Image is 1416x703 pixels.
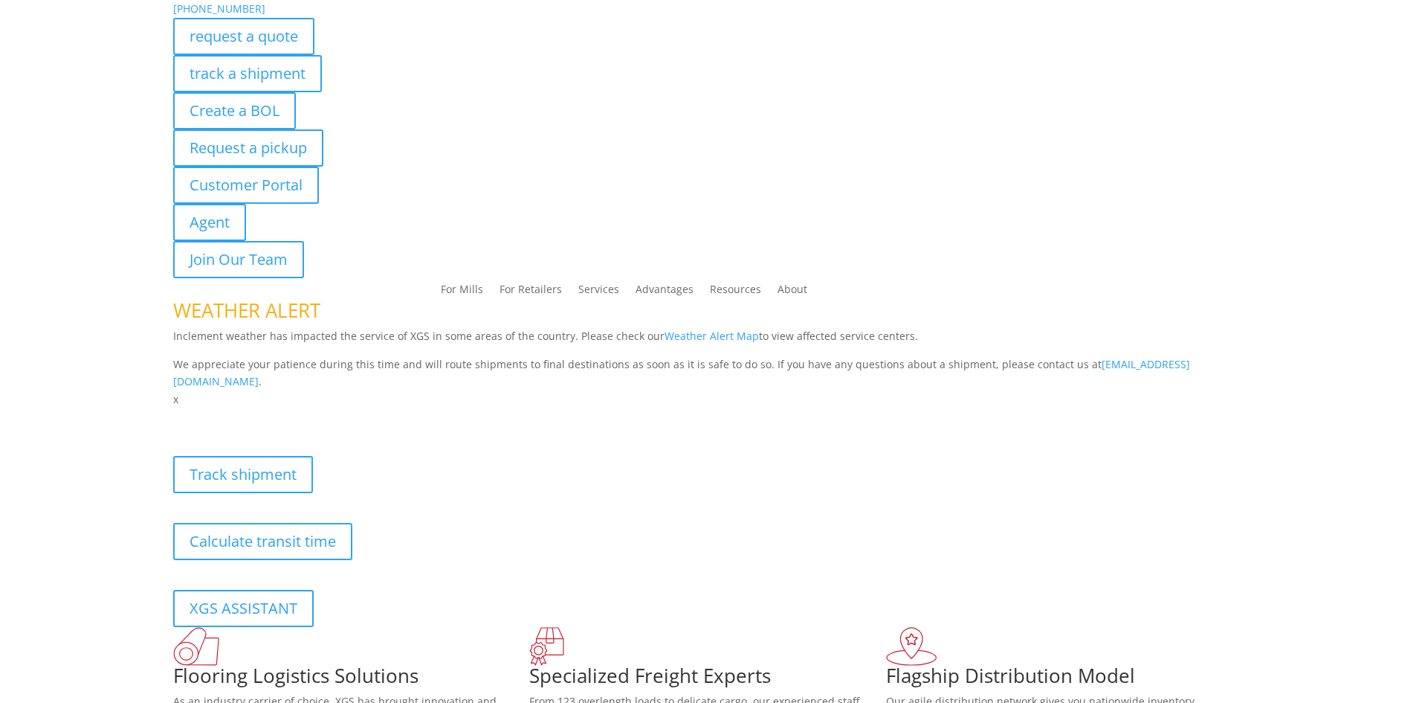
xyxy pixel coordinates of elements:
a: XGS ASSISTANT [173,590,314,627]
a: Agent [173,204,246,241]
a: Join Our Team [173,241,304,278]
a: Resources [710,284,761,301]
b: Visibility, transparency, and control for your entire supply chain. [173,411,505,425]
a: [PHONE_NUMBER] [173,1,265,16]
h1: Flooring Logistics Solutions [173,666,530,693]
a: track a shipment [173,55,322,92]
h1: Specialized Freight Experts [529,666,886,693]
p: We appreciate your patience during this time and will route shipments to final destinations as so... [173,356,1244,391]
h1: Flagship Distribution Model [886,666,1243,693]
a: Track shipment [173,456,313,493]
a: Weather Alert Map [665,329,759,343]
a: For Mills [441,284,483,301]
a: Create a BOL [173,92,296,129]
a: About [777,284,807,301]
a: Customer Portal [173,167,319,204]
p: x [173,391,1244,408]
img: xgs-icon-total-supply-chain-intelligence-red [173,627,219,666]
a: Services [578,284,619,301]
a: Advantages [636,284,694,301]
a: Request a pickup [173,129,323,167]
img: xgs-icon-flagship-distribution-model-red [886,627,937,666]
a: Calculate transit time [173,523,352,560]
span: WEATHER ALERT [173,297,320,324]
img: xgs-icon-focused-on-flooring-red [529,627,564,666]
a: request a quote [173,18,314,55]
a: For Retailers [500,284,562,301]
p: Inclement weather has impacted the service of XGS in some areas of the country. Please check our ... [173,327,1244,356]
